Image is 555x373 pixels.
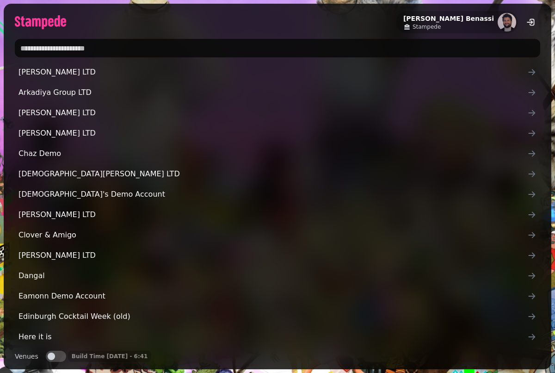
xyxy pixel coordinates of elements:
span: [DEMOGRAPHIC_DATA][PERSON_NAME] LTD [18,168,527,180]
span: Stampede [413,23,441,31]
a: [PERSON_NAME] LTD [15,124,540,143]
span: [PERSON_NAME] LTD [18,107,527,118]
a: Here it is [15,328,540,346]
span: Eamonn Demo Account [18,291,527,302]
span: Clover & Amigo [18,230,527,241]
a: Edinburgh Cocktail Week (old) [15,307,540,326]
a: Chaz Demo [15,144,540,163]
span: Edinburgh Cocktail Week (old) [18,311,527,322]
span: Chaz Demo [18,148,527,159]
a: Clover & Amigo [15,226,540,244]
p: Build Time [DATE] - 6:41 [72,353,148,360]
a: [PERSON_NAME] LTD [15,246,540,265]
a: Stampede [403,23,494,31]
span: [DEMOGRAPHIC_DATA]'s Demo Account [18,189,527,200]
span: [PERSON_NAME] LTD [18,128,527,139]
span: Arkadiya Group LTD [18,87,527,98]
label: Venues [15,351,38,362]
span: [PERSON_NAME] LTD [18,250,527,261]
img: aHR0cHM6Ly93d3cuZ3JhdmF0YXIuY29tL2F2YXRhci9mNWJlMmFiYjM4MjBmMGYzOTE3MzVlNWY5MTA5YzdkYz9zPTE1MCZkP... [498,13,516,31]
a: [PERSON_NAME] LTD [15,104,540,122]
a: [PERSON_NAME] LTD [15,63,540,81]
a: Arkadiya Group LTD [15,83,540,102]
a: [DEMOGRAPHIC_DATA]'s Demo Account [15,185,540,204]
span: Here it is [18,331,527,342]
span: [PERSON_NAME] LTD [18,209,527,220]
span: Dangal [18,270,527,281]
span: [PERSON_NAME] LTD [18,67,527,78]
a: [DEMOGRAPHIC_DATA][PERSON_NAME] LTD [15,165,540,183]
h2: [PERSON_NAME] Benassi [403,14,494,23]
a: Dangal [15,267,540,285]
a: Eamonn Demo Account [15,287,540,305]
button: logout [522,13,540,31]
a: [PERSON_NAME] LTD [15,205,540,224]
img: logo [15,15,66,29]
